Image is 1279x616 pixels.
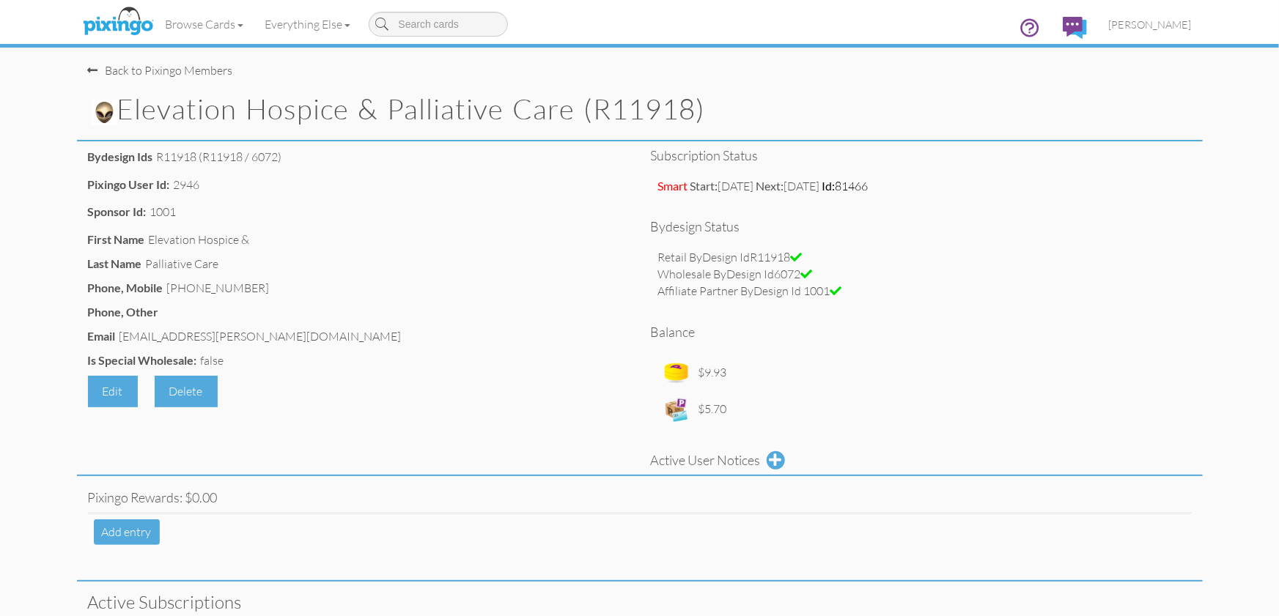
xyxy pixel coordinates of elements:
div: R11918 (R11918 / 6072) [157,149,282,166]
div: Elevation Hospice & [149,231,250,248]
div: Palliative Care [146,256,219,272]
img: alien.png [92,100,117,125]
label: Sponsor Id: [88,204,147,220]
strong: Next: [756,179,784,193]
strong: Id: [822,179,836,193]
h4: Pixingo Rewards: $0.00 [88,491,1192,505]
td: $9.93 [695,355,731,391]
div: [EMAIL_ADDRESS][PERSON_NAME][DOMAIN_NAME] [119,328,402,345]
span: [DATE] [756,179,820,193]
label: Pixingo User Id: [88,177,170,193]
div: Edit [88,376,138,407]
label: Last Name [88,256,142,272]
div: Back to Pixingo Members [88,62,233,79]
div: [PHONE_NUMBER] [167,280,270,297]
nav-back: Pixingo Members [88,48,1192,79]
h3: Active subscriptions [88,593,1192,612]
img: points-icon.png [662,358,691,387]
div: 1001 [150,204,177,220]
label: Is Special Wholesale: [88,352,197,369]
label: Bydesign Ids [88,149,153,166]
td: $5.70 [695,391,731,428]
span: 81466 [822,179,869,193]
div: Delete [155,376,218,407]
h1: Elevation Hospice & Palliative Care (R11918) [92,94,1203,125]
strong: Smart [658,179,688,193]
label: Email [88,328,116,345]
img: pixingo logo [79,4,157,40]
span: [DATE] [690,179,754,193]
h4: Balance [651,325,1192,340]
label: First Name [88,231,145,248]
img: expense-icon.png [662,395,691,424]
h4: Bydesign status [651,220,1192,234]
div: Affiliate Partner ByDesign Id 1001 [658,283,1184,300]
a: [PERSON_NAME] [1098,6,1203,43]
a: Everything Else [254,6,361,42]
h4: Subscription status [651,149,1192,163]
div: 2946 [174,177,200,193]
span: [PERSON_NAME] [1109,18,1192,31]
label: Phone, Other [88,304,159,321]
div: Retail ByDesign IdR11918 [658,249,1184,266]
h4: Active User Notices [651,453,761,468]
button: Add entry [94,519,160,545]
a: Browse Cards [155,6,254,42]
img: comments.svg [1063,17,1087,39]
strong: Start: [690,179,718,193]
label: Phone, Mobile [88,280,163,297]
input: Search cards [369,12,508,37]
div: false [201,352,224,369]
div: Wholesale ByDesign Id6072 [658,266,1184,283]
